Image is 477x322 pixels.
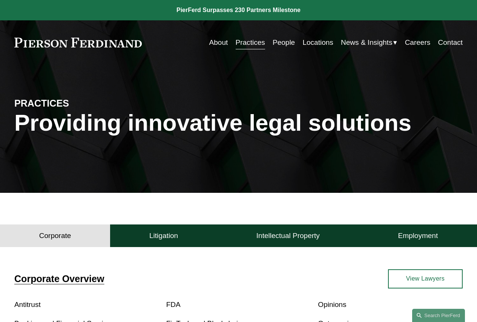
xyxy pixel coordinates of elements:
[14,110,463,136] h1: Providing innovative legal solutions
[438,35,463,50] a: Contact
[273,35,295,50] a: People
[166,301,181,308] a: FDA
[14,301,41,308] a: Antitrust
[302,35,333,50] a: Locations
[149,231,178,240] h4: Litigation
[412,309,465,322] a: Search this site
[341,36,392,49] span: News & Insights
[388,269,463,288] a: View Lawyers
[318,301,346,308] a: Opinions
[14,273,104,284] a: Corporate Overview
[14,98,126,110] h4: PRACTICES
[341,35,397,50] a: folder dropdown
[39,231,71,240] h4: Corporate
[209,35,228,50] a: About
[398,231,438,240] h4: Employment
[256,231,320,240] h4: Intellectual Property
[405,35,431,50] a: Careers
[236,35,265,50] a: Practices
